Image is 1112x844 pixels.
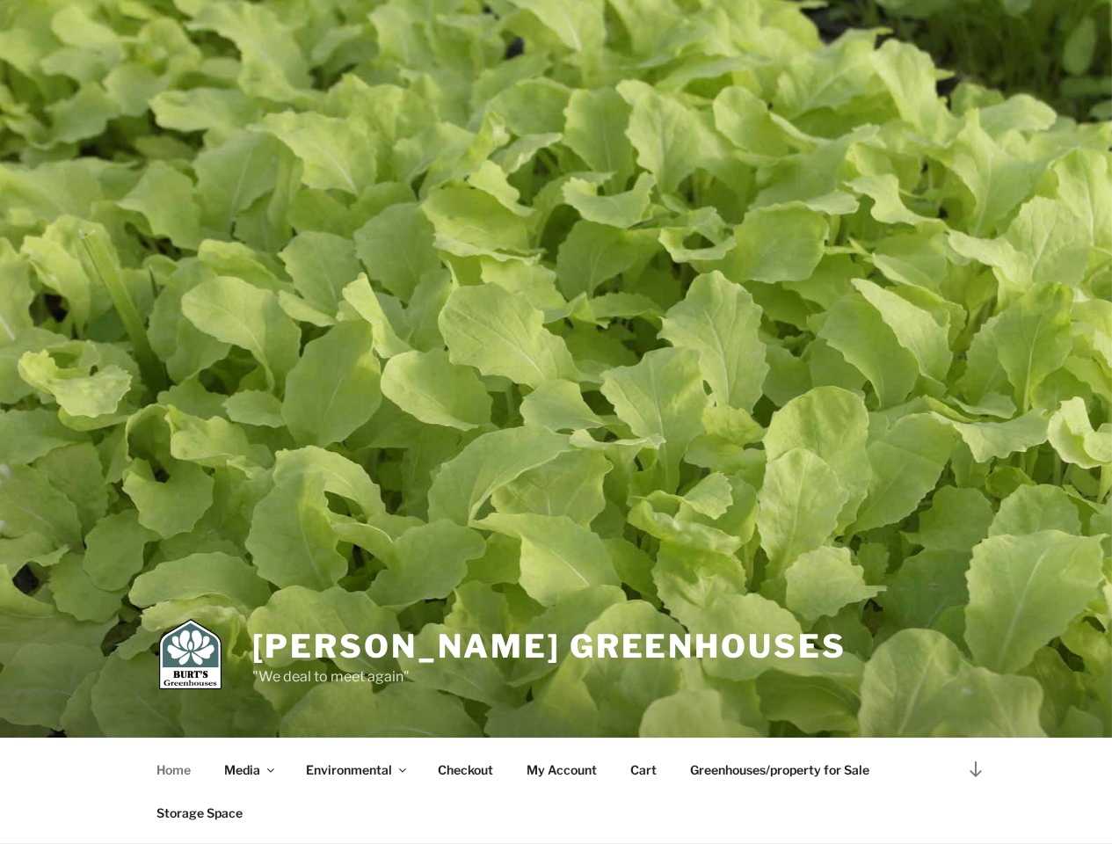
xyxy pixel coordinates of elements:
[615,748,672,791] a: Cart
[291,748,420,791] a: Environmental
[252,666,847,688] p: "We deal to meet again"
[512,748,613,791] a: My Account
[159,619,222,689] img: Burt's Greenhouses
[423,748,509,791] a: Checkout
[142,748,207,791] a: Home
[252,627,847,666] a: [PERSON_NAME] Greenhouses
[209,748,288,791] a: Media
[142,748,971,834] nav: Top Menu
[142,791,258,834] a: Storage Space
[675,748,885,791] a: Greenhouses/property for Sale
